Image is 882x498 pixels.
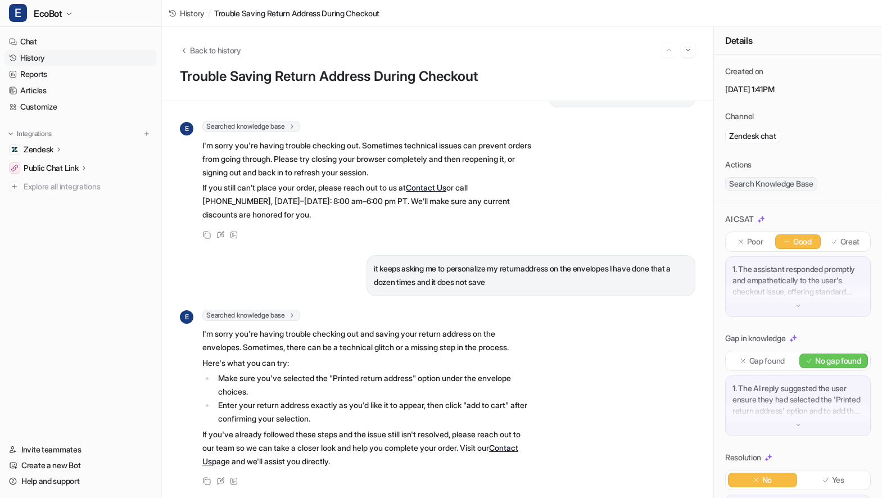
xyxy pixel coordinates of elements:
[24,178,152,196] span: Explore all integrations
[725,452,761,463] p: Resolution
[215,372,531,399] li: Make sure you've selected the "Printed return address" option under the envelope choices.
[202,327,531,354] p: I'm sorry you're having trouble checking out and saving your return address on the envelopes. Som...
[180,122,193,135] span: E
[4,99,157,115] a: Customize
[202,443,518,466] a: Contact Us
[725,177,817,191] span: Search Knowledge Base
[725,111,754,122] p: Channel
[215,399,531,425] li: Enter your return address exactly as you'd like it to appear, then click "add to cart" after conf...
[4,179,157,194] a: Explore all integrations
[11,165,18,171] img: Public Chat Link
[143,130,151,138] img: menu_add.svg
[180,69,695,85] h1: Trouble Saving Return Address During Checkout
[725,84,871,95] p: [DATE] 1:41PM
[794,302,802,310] img: down-arrow
[34,6,62,21] span: EcoBot
[749,355,785,366] p: Gap found
[11,146,18,153] img: Zendesk
[180,310,193,324] span: E
[169,7,205,19] a: History
[180,7,205,19] span: History
[202,139,531,179] p: I'm sorry you're having trouble checking out. Sometimes technical issues can prevent orders from ...
[732,383,863,416] p: 1. The AI reply suggested the user ensure they had selected the 'Printed return address' option a...
[725,66,763,77] p: Created on
[840,236,860,247] p: Great
[9,4,27,22] span: E
[202,356,531,370] p: Here's what you can try:
[4,50,157,66] a: History
[793,236,812,247] p: Good
[24,144,53,155] p: Zendesk
[4,458,157,473] a: Create a new Bot
[832,474,844,486] p: Yes
[725,159,752,170] p: Actions
[190,44,241,56] span: Back to history
[681,43,695,57] button: Go to next session
[662,43,676,57] button: Go to previous session
[202,121,300,132] span: Searched knowledge base
[794,421,802,429] img: down-arrow
[4,34,157,49] a: Chat
[9,181,20,192] img: explore all integrations
[725,214,754,225] p: AI CSAT
[4,128,55,139] button: Integrations
[762,474,772,486] p: No
[7,130,15,138] img: expand menu
[732,264,863,297] p: 1. The assistant responded promptly and empathetically to the user's checkout issue, offering sta...
[406,183,446,192] a: Contact Us
[4,83,157,98] a: Articles
[4,442,157,458] a: Invite teammates
[4,66,157,82] a: Reports
[202,181,531,221] p: If you still can’t place your order, please reach out to us at or call [PHONE_NUMBER], [DATE]–[DA...
[729,130,776,142] p: Zendesk chat
[208,7,211,19] span: /
[714,27,882,55] div: Details
[17,129,52,138] p: Integrations
[374,262,688,289] p: it keeps asking me to personalize my returnaddress on the envelopes I have done that a dozen time...
[202,428,531,468] p: If you've already followed these steps and the issue still isn't resolved, please reach out to ou...
[747,236,763,247] p: Poor
[202,310,300,321] span: Searched knowledge base
[684,45,692,55] img: Next session
[180,44,241,56] button: Back to history
[214,7,379,19] span: Trouble Saving Return Address During Checkout
[24,162,79,174] p: Public Chat Link
[815,355,861,366] p: No gap found
[4,473,157,489] a: Help and support
[725,333,786,344] p: Gap in knowledge
[665,45,673,55] img: Previous session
